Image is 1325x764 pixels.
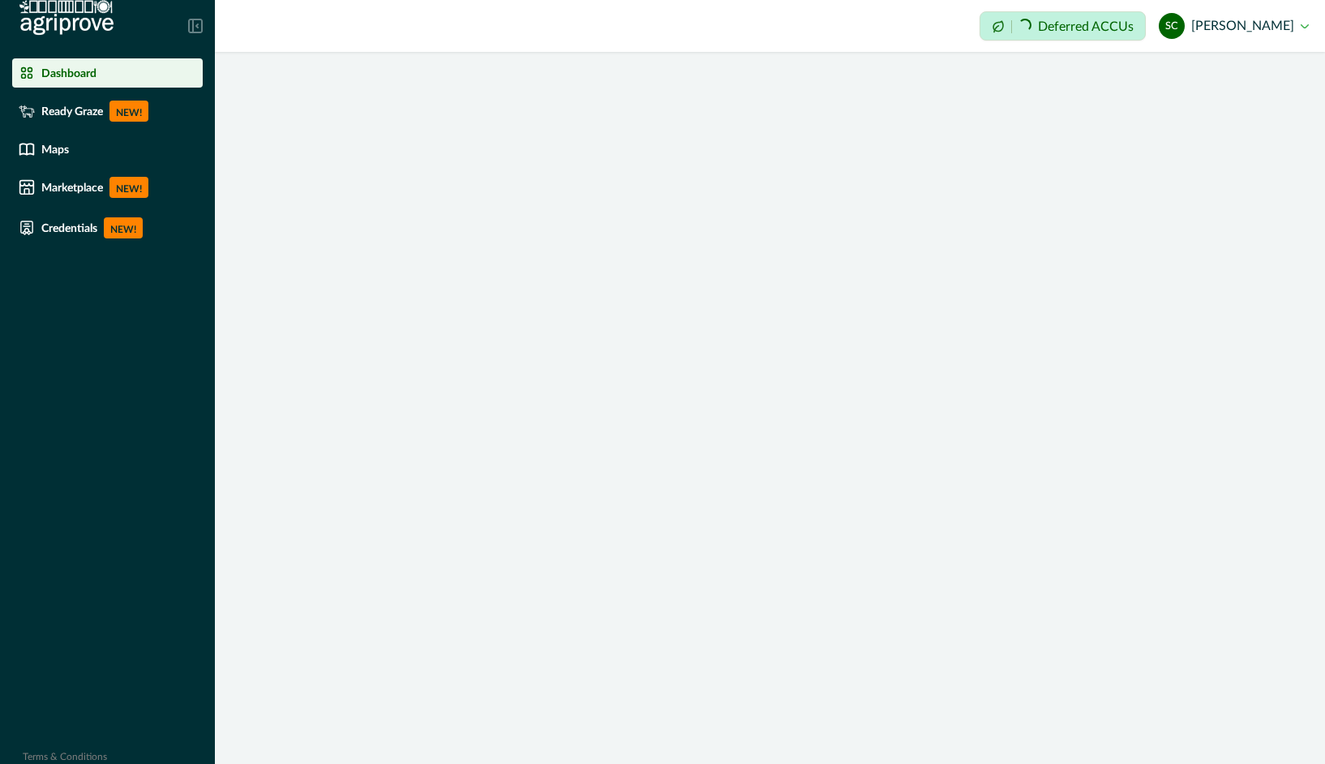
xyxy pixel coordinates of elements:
[12,135,203,164] a: Maps
[12,170,203,204] a: MarketplaceNEW!
[23,752,107,762] a: Terms & Conditions
[104,217,143,238] p: NEW!
[1038,20,1134,32] p: Deferred ACCUs
[109,177,148,198] p: NEW!
[109,101,148,122] p: NEW!
[12,94,203,128] a: Ready GrazeNEW!
[41,181,103,194] p: Marketplace
[12,58,203,88] a: Dashboard
[41,143,69,156] p: Maps
[1159,6,1309,45] button: simon costello[PERSON_NAME]
[41,221,97,234] p: Credentials
[41,105,103,118] p: Ready Graze
[41,67,96,79] p: Dashboard
[12,211,203,245] a: CredentialsNEW!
